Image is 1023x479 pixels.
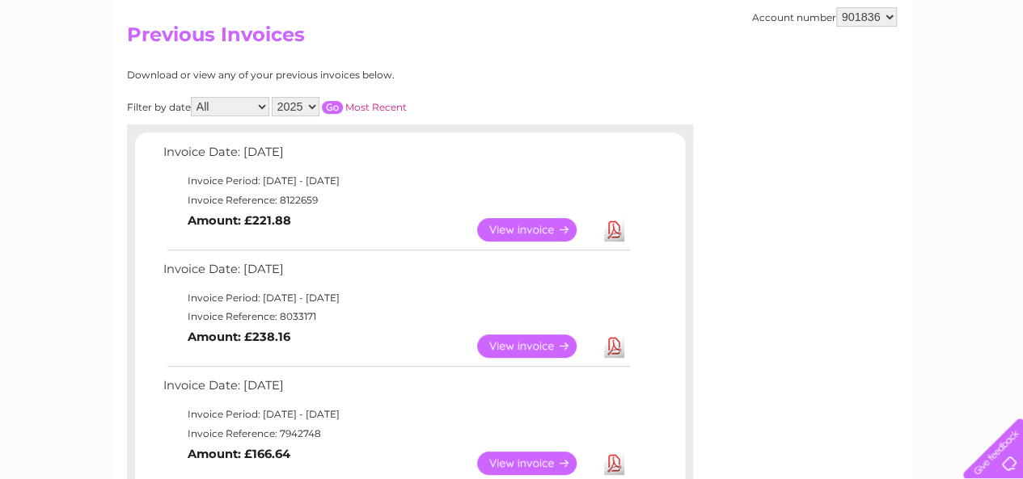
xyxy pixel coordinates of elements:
[159,288,632,308] td: Invoice Period: [DATE] - [DATE]
[345,101,407,113] a: Most Recent
[130,9,894,78] div: Clear Business is a trading name of Verastar Limited (registered in [GEOGRAPHIC_DATA] No. 3667643...
[188,213,291,228] b: Amount: £221.88
[824,69,873,81] a: Telecoms
[970,69,1008,81] a: Log out
[915,69,955,81] a: Contact
[477,334,596,358] a: View
[159,171,632,191] td: Invoice Period: [DATE] - [DATE]
[159,141,632,171] td: Invoice Date: [DATE]
[159,424,632,443] td: Invoice Reference: 7942748
[188,330,290,344] b: Amount: £238.16
[477,452,596,475] a: View
[159,405,632,424] td: Invoice Period: [DATE] - [DATE]
[882,69,906,81] a: Blog
[159,375,632,405] td: Invoice Date: [DATE]
[738,69,769,81] a: Water
[127,23,897,54] h2: Previous Invoices
[604,218,624,242] a: Download
[477,218,596,242] a: View
[36,42,118,91] img: logo.png
[718,8,830,28] a: 0333 014 3131
[127,97,552,116] div: Filter by date
[752,7,897,27] div: Account number
[159,307,632,326] td: Invoice Reference: 8033171
[127,69,552,81] div: Download or view any of your previous invoices below.
[159,191,632,210] td: Invoice Reference: 8122659
[604,334,624,358] a: Download
[604,452,624,475] a: Download
[188,447,290,461] b: Amount: £166.64
[779,69,814,81] a: Energy
[159,258,632,288] td: Invoice Date: [DATE]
